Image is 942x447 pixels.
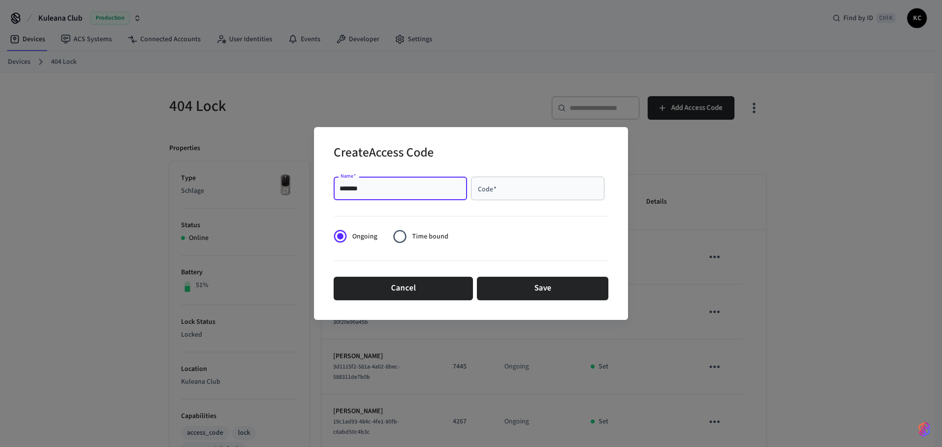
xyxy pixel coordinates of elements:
[918,421,930,437] img: SeamLogoGradient.69752ec5.svg
[334,139,434,169] h2: Create Access Code
[477,277,608,300] button: Save
[352,232,377,242] span: Ongoing
[334,277,473,300] button: Cancel
[340,172,356,180] label: Name
[412,232,448,242] span: Time bound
